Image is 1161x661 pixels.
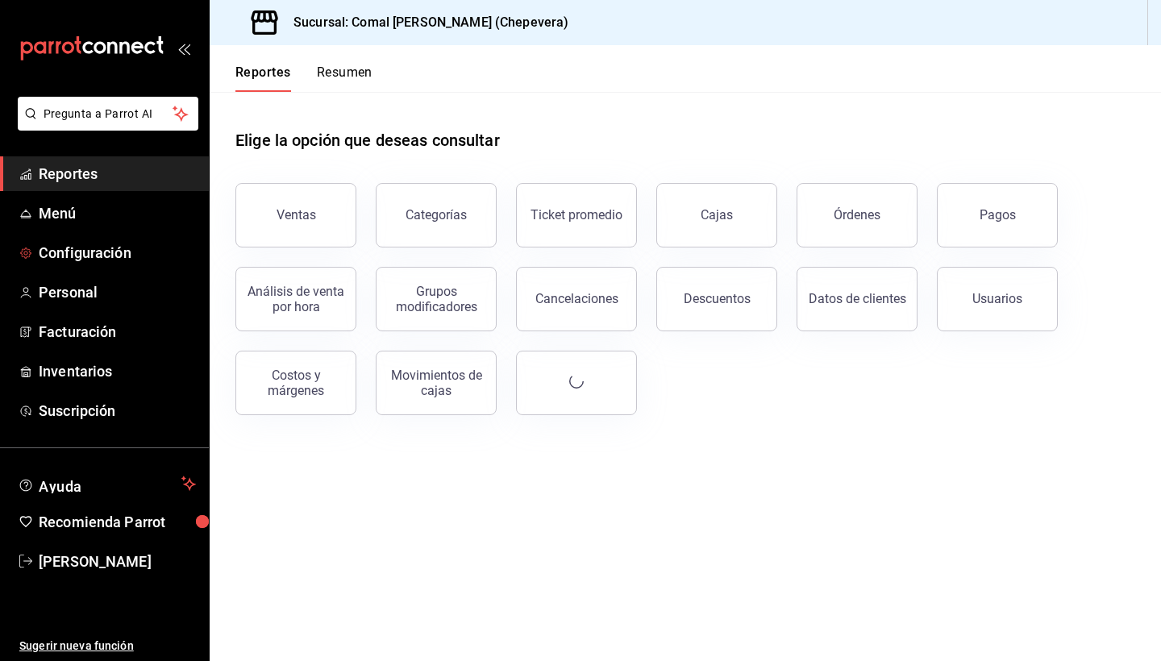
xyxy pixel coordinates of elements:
[235,64,372,92] div: navigation tabs
[980,207,1016,222] div: Pagos
[406,207,467,222] div: Categorías
[39,400,196,422] span: Suscripción
[386,368,486,398] div: Movimientos de cajas
[809,291,906,306] div: Datos de clientes
[684,291,751,306] div: Descuentos
[376,267,497,331] button: Grupos modificadores
[39,242,196,264] span: Configuración
[376,351,497,415] button: Movimientos de cajas
[797,267,918,331] button: Datos de clientes
[39,202,196,224] span: Menú
[177,42,190,55] button: open_drawer_menu
[937,267,1058,331] button: Usuarios
[386,284,486,314] div: Grupos modificadores
[11,117,198,134] a: Pregunta a Parrot AI
[18,97,198,131] button: Pregunta a Parrot AI
[235,64,291,92] button: Reportes
[281,13,568,32] h3: Sucursal: Comal [PERSON_NAME] (Chepevera)
[39,281,196,303] span: Personal
[376,183,497,247] button: Categorías
[39,551,196,572] span: [PERSON_NAME]
[531,207,622,222] div: Ticket promedio
[39,321,196,343] span: Facturación
[235,183,356,247] button: Ventas
[235,267,356,331] button: Análisis de venta por hora
[39,360,196,382] span: Inventarios
[235,351,356,415] button: Costos y márgenes
[235,128,500,152] h1: Elige la opción que deseas consultar
[19,638,196,655] span: Sugerir nueva función
[39,474,175,493] span: Ayuda
[701,207,733,222] div: Cajas
[656,267,777,331] button: Descuentos
[39,163,196,185] span: Reportes
[317,64,372,92] button: Resumen
[656,183,777,247] button: Cajas
[797,183,918,247] button: Órdenes
[44,106,173,123] span: Pregunta a Parrot AI
[516,267,637,331] button: Cancelaciones
[246,284,346,314] div: Análisis de venta por hora
[972,291,1022,306] div: Usuarios
[535,291,618,306] div: Cancelaciones
[937,183,1058,247] button: Pagos
[246,368,346,398] div: Costos y márgenes
[834,207,880,222] div: Órdenes
[39,511,196,533] span: Recomienda Parrot
[516,183,637,247] button: Ticket promedio
[277,207,316,222] div: Ventas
